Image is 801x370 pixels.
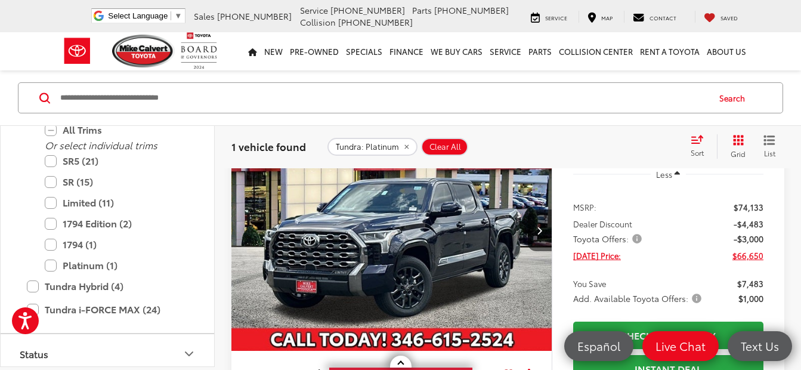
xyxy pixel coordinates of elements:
[720,14,738,21] span: Saved
[182,346,196,360] div: Status
[573,233,644,245] span: Toyota Offers:
[427,32,486,70] a: WE BUY CARS
[650,14,676,21] span: Contact
[412,4,432,16] span: Parts
[734,201,763,213] span: $74,133
[695,11,747,23] a: My Saved Vehicles
[27,276,188,297] label: Tundra Hybrid (4)
[112,35,175,67] img: Mike Calvert Toyota
[708,83,762,113] button: Search
[651,164,686,185] button: Less
[545,14,567,21] span: Service
[20,348,48,359] div: Status
[261,32,286,70] a: New
[300,4,328,16] span: Service
[522,11,576,23] a: Service
[571,338,626,353] span: Español
[579,11,621,23] a: Map
[245,32,261,70] a: Home
[525,32,555,70] a: Parts
[735,338,785,353] span: Text Us
[286,32,342,70] a: Pre-Owned
[734,233,763,245] span: -$3,000
[624,11,685,23] a: Contact
[45,192,188,213] label: Limited (11)
[59,84,708,112] input: Search by Make, Model, or Keyword
[342,32,386,70] a: Specials
[108,11,168,20] span: Select Language
[737,277,763,289] span: $7,483
[45,213,188,234] label: 1794 Edition (2)
[45,150,188,171] label: SR5 (21)
[174,11,182,20] span: ▼
[642,331,719,361] a: Live Chat
[231,110,553,350] div: 2025 Toyota Tundra Platinum 0
[636,32,703,70] a: Rent a Toyota
[327,137,417,155] button: remove Tundra: Platinum
[45,255,188,276] label: Platinum (1)
[703,32,750,70] a: About Us
[338,16,413,28] span: [PHONE_NUMBER]
[108,11,182,20] a: Select Language​
[685,134,717,158] button: Select sort value
[573,218,632,230] span: Dealer Discount
[330,4,405,16] span: [PHONE_NUMBER]
[45,234,188,255] label: 1794 (1)
[650,338,712,353] span: Live Chat
[434,4,509,16] span: [PHONE_NUMBER]
[731,148,746,158] span: Grid
[231,110,553,351] img: 2025 Toyota Tundra Platinum 4WD CrewMax 5.5ft
[429,141,461,151] span: Clear All
[555,32,636,70] a: Collision Center
[732,249,763,261] span: $66,650
[55,32,100,70] img: Toyota
[528,209,552,251] button: Next image
[763,147,775,158] span: List
[691,147,704,158] span: Sort
[734,218,763,230] span: -$4,483
[656,169,672,180] span: Less
[601,14,613,21] span: Map
[573,322,763,349] a: Check Availability
[573,292,706,304] button: Add. Available Toyota Offers:
[728,331,792,361] a: Text Us
[573,277,606,289] span: You Save
[300,16,336,28] span: Collision
[386,32,427,70] a: Finance
[217,10,292,22] span: [PHONE_NUMBER]
[486,32,525,70] a: Service
[738,292,763,304] span: $1,000
[45,119,188,140] label: All Trims
[717,134,754,158] button: Grid View
[45,138,157,152] i: Or select individual trims
[573,233,646,245] button: Toyota Offers:
[421,137,468,155] button: Clear All
[336,141,399,151] span: Tundra: Platinum
[27,299,188,320] label: Tundra i-FORCE MAX (24)
[231,110,553,350] a: 2025 Toyota Tundra Platinum 4WD CrewMax 5.5ft2025 Toyota Tundra Platinum 4WD CrewMax 5.5ft2025 To...
[573,201,596,213] span: MSRP:
[231,138,306,153] span: 1 vehicle found
[573,292,704,304] span: Add. Available Toyota Offers:
[194,10,215,22] span: Sales
[754,134,784,158] button: List View
[564,331,633,361] a: Español
[573,249,621,261] span: [DATE] Price:
[45,171,188,192] label: SR (15)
